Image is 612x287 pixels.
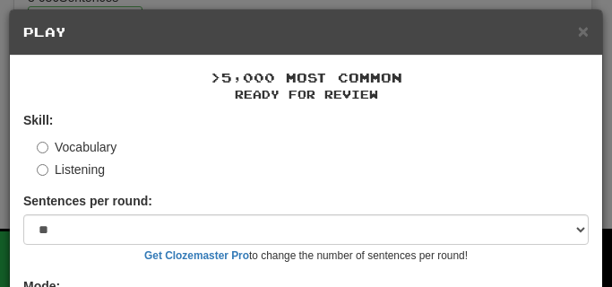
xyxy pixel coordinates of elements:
[211,70,402,85] span: >5,000 Most Common
[144,249,249,262] a: Get Clozemaster Pro
[37,142,48,153] input: Vocabulary
[37,138,116,156] label: Vocabulary
[23,23,589,41] h5: Play
[23,113,53,127] strong: Skill:
[578,21,589,41] span: ×
[23,87,589,102] small: Ready for Review
[578,22,589,40] button: Close
[37,161,105,178] label: Listening
[23,192,152,210] label: Sentences per round:
[37,164,48,176] input: Listening
[23,248,589,264] small: to change the number of sentences per round!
